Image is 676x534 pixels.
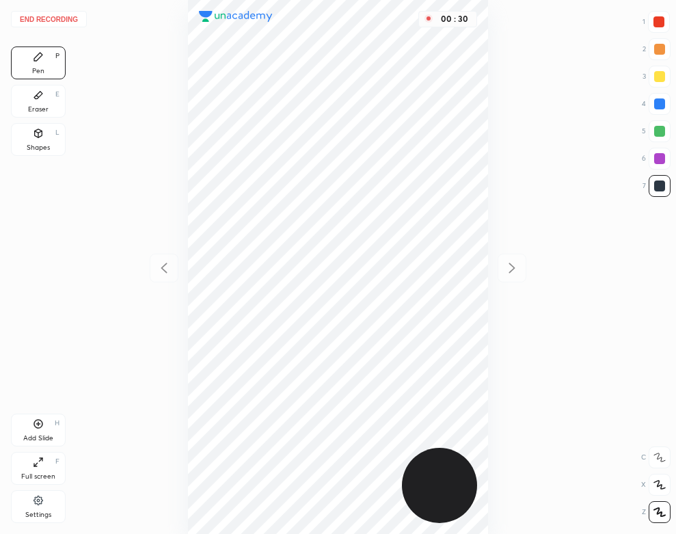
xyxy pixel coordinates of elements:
div: Add Slide [23,435,53,442]
div: 00 : 30 [438,14,471,24]
div: Full screen [21,473,55,480]
div: 2 [643,38,671,60]
div: Shapes [27,144,50,151]
div: 5 [642,120,671,142]
div: 1 [643,11,670,33]
div: 3 [643,66,671,88]
div: 6 [642,148,671,170]
div: X [641,474,671,496]
div: L [55,129,59,136]
div: P [55,53,59,59]
div: 7 [643,175,671,197]
div: 4 [642,93,671,115]
button: End recording [11,11,87,27]
img: logo.38c385cc.svg [199,11,273,22]
div: Settings [25,511,51,518]
div: Eraser [28,106,49,113]
div: H [55,420,59,427]
div: Z [642,501,671,523]
div: E [55,91,59,98]
div: Pen [32,68,44,75]
div: F [55,458,59,465]
div: C [641,446,671,468]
